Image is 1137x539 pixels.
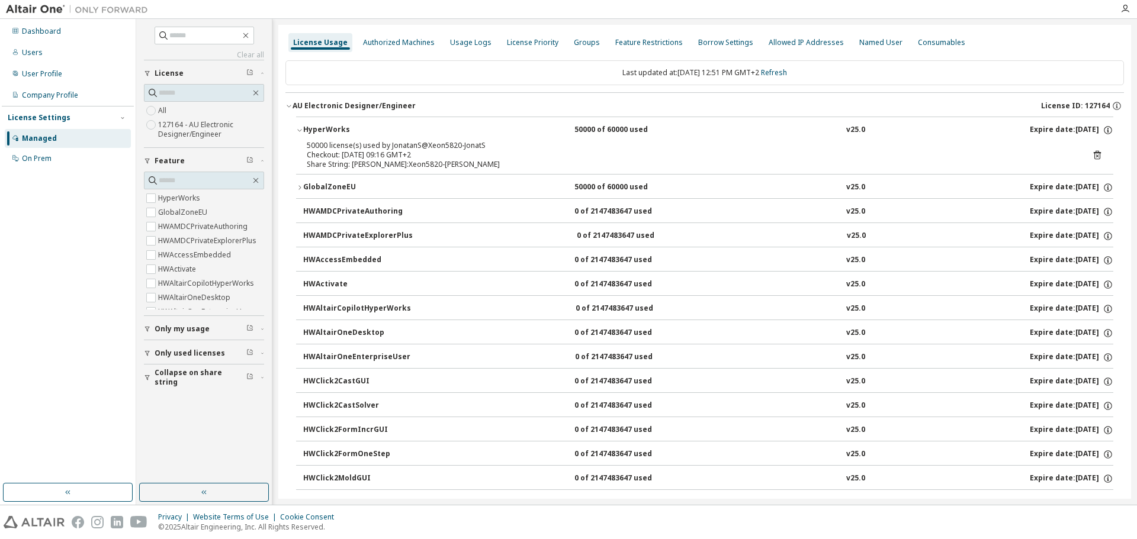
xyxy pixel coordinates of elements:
[303,247,1113,273] button: HWAccessEmbedded0 of 2147483647 usedv25.0Expire date:[DATE]
[246,348,253,358] span: Clear filter
[285,93,1124,119] button: AU Electronic Designer/EngineerLicense ID: 127164
[303,206,410,217] div: HWAMDCPrivateAuthoring
[4,516,65,528] img: altair_logo.svg
[1030,449,1113,460] div: Expire date: [DATE]
[303,498,410,508] div: HWClick2MoldSolver
[144,148,264,174] button: Feature
[576,304,682,314] div: 0 of 2147483647 used
[144,364,264,390] button: Collapse on share string
[574,182,681,193] div: 50000 of 60000 used
[307,150,1074,160] div: Checkout: [DATE] 09:16 GMT+2
[303,425,410,435] div: HWClick2FormIncrGUI
[303,369,1113,395] button: HWClick2CastGUI0 of 2147483647 usedv25.0Expire date:[DATE]
[303,473,410,484] div: HWClick2MoldGUI
[155,324,210,334] span: Only my usage
[22,154,52,163] div: On Prem
[293,101,416,111] div: AU Electronic Designer/Engineer
[303,296,1113,322] button: HWAltairCopilotHyperWorks0 of 2147483647 usedv25.0Expire date:[DATE]
[155,368,246,387] span: Collapse on share string
[769,38,844,47] div: Allowed IP Addresses
[246,324,253,334] span: Clear filter
[155,69,184,78] span: License
[144,316,264,342] button: Only my usage
[8,113,70,122] div: License Settings
[574,449,681,460] div: 0 of 2147483647 used
[22,48,43,57] div: Users
[577,231,683,241] div: 0 of 2147483647 used
[574,38,600,47] div: Groups
[846,206,865,217] div: v25.0
[846,498,865,508] div: v25.0
[6,4,154,15] img: Altair One
[450,38,492,47] div: Usage Logs
[158,191,203,205] label: HyperWorks
[761,67,787,78] a: Refresh
[574,328,681,338] div: 0 of 2147483647 used
[574,255,681,266] div: 0 of 2147483647 used
[296,175,1113,201] button: GlobalZoneEU50000 of 60000 usedv25.0Expire date:[DATE]
[574,125,681,135] div: 50000 of 60000 used
[158,205,210,220] label: GlobalZoneEU
[507,38,558,47] div: License Priority
[846,425,865,435] div: v25.0
[1030,255,1113,266] div: Expire date: [DATE]
[303,352,410,363] div: HWAltairOneEnterpriseUser
[158,512,193,522] div: Privacy
[846,401,865,411] div: v25.0
[303,490,1113,516] button: HWClick2MoldSolver0 of 2147483647 usedv25.0Expire date:[DATE]
[155,156,185,166] span: Feature
[846,352,865,363] div: v25.0
[1030,425,1113,435] div: Expire date: [DATE]
[1030,182,1113,193] div: Expire date: [DATE]
[303,231,413,241] div: HWAMDCPrivateExplorerPlus
[158,248,233,262] label: HWAccessEmbedded
[296,117,1113,143] button: HyperWorks50000 of 60000 usedv25.0Expire date:[DATE]
[303,328,410,338] div: HWAltairOneDesktop
[307,160,1074,169] div: Share String: [PERSON_NAME]:Xeon5820-[PERSON_NAME]
[246,156,253,166] span: Clear filter
[1030,125,1113,135] div: Expire date: [DATE]
[575,352,682,363] div: 0 of 2147483647 used
[303,393,1113,419] button: HWClick2CastSolver0 of 2147483647 usedv25.0Expire date:[DATE]
[22,27,61,36] div: Dashboard
[285,60,1124,85] div: Last updated at: [DATE] 12:51 PM GMT+2
[1030,352,1113,363] div: Expire date: [DATE]
[130,516,147,528] img: youtube.svg
[293,38,348,47] div: License Usage
[918,38,965,47] div: Consumables
[111,516,123,528] img: linkedin.svg
[303,279,410,290] div: HWActivate
[91,516,104,528] img: instagram.svg
[303,449,410,460] div: HWClick2FormOneStep
[22,91,78,100] div: Company Profile
[859,38,902,47] div: Named User
[158,291,233,305] label: HWAltairOneDesktop
[1030,328,1113,338] div: Expire date: [DATE]
[303,125,410,135] div: HyperWorks
[303,182,410,193] div: GlobalZoneEU
[158,104,169,118] label: All
[698,38,753,47] div: Borrow Settings
[846,473,865,484] div: v25.0
[193,512,280,522] div: Website Terms of Use
[846,449,865,460] div: v25.0
[363,38,435,47] div: Authorized Machines
[22,134,57,143] div: Managed
[144,60,264,86] button: License
[1030,304,1113,314] div: Expire date: [DATE]
[158,262,198,276] label: HWActivate
[574,206,681,217] div: 0 of 2147483647 used
[846,279,865,290] div: v25.0
[615,38,683,47] div: Feature Restrictions
[1030,498,1113,508] div: Expire date: [DATE]
[574,279,681,290] div: 0 of 2147483647 used
[158,220,250,234] label: HWAMDCPrivateAuthoring
[1030,376,1113,387] div: Expire date: [DATE]
[1030,279,1113,290] div: Expire date: [DATE]
[574,401,681,411] div: 0 of 2147483647 used
[158,522,341,532] p: © 2025 Altair Engineering, Inc. All Rights Reserved.
[846,125,865,135] div: v25.0
[574,473,681,484] div: 0 of 2147483647 used
[246,373,253,382] span: Clear filter
[574,425,681,435] div: 0 of 2147483647 used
